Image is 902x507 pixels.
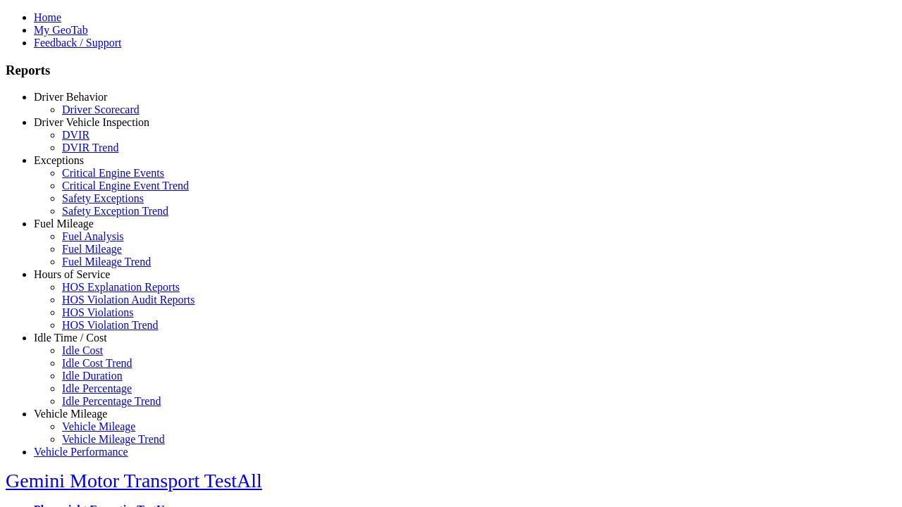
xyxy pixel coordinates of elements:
[62,243,122,255] a: Fuel Mileage
[34,268,110,280] a: Hours of Service
[34,154,84,166] a: Exceptions
[62,281,180,293] a: HOS Explanation Reports
[34,332,107,344] a: Idle Time / Cost
[34,408,107,420] a: Vehicle Mileage
[62,180,189,192] a: Critical Engine Event Trend
[6,63,896,78] h3: Reports
[62,205,168,217] a: Safety Exception Trend
[62,344,103,356] a: Idle Cost
[34,37,121,49] a: Feedback / Support
[6,470,262,492] a: Gemini Motor Transport TestAll
[62,256,151,268] a: Fuel Mileage Trend
[62,306,133,318] a: HOS Violations
[62,382,132,394] a: Idle Percentage
[62,357,132,369] a: Idle Cost Trend
[62,142,118,154] a: DVIR Trend
[62,395,161,407] a: Idle Percentage Trend
[62,319,159,331] a: HOS Violation Trend
[34,116,149,128] a: Driver Vehicle Inspection
[62,433,165,445] a: Vehicle Mileage Trend
[62,167,164,179] a: Critical Engine Events
[62,230,124,242] a: Fuel Analysis
[34,218,94,230] a: Fuel Mileage
[62,370,123,382] a: Idle Duration
[34,91,107,103] a: Driver Behavior
[62,420,135,432] a: Vehicle Mileage
[34,11,61,23] a: Home
[34,446,128,458] a: Vehicle Performance
[34,24,88,36] a: My GeoTab
[62,192,144,204] a: Safety Exceptions
[62,129,89,141] a: DVIR
[62,104,140,115] a: Driver Scorecard
[62,294,195,306] a: HOS Violation Audit Reports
